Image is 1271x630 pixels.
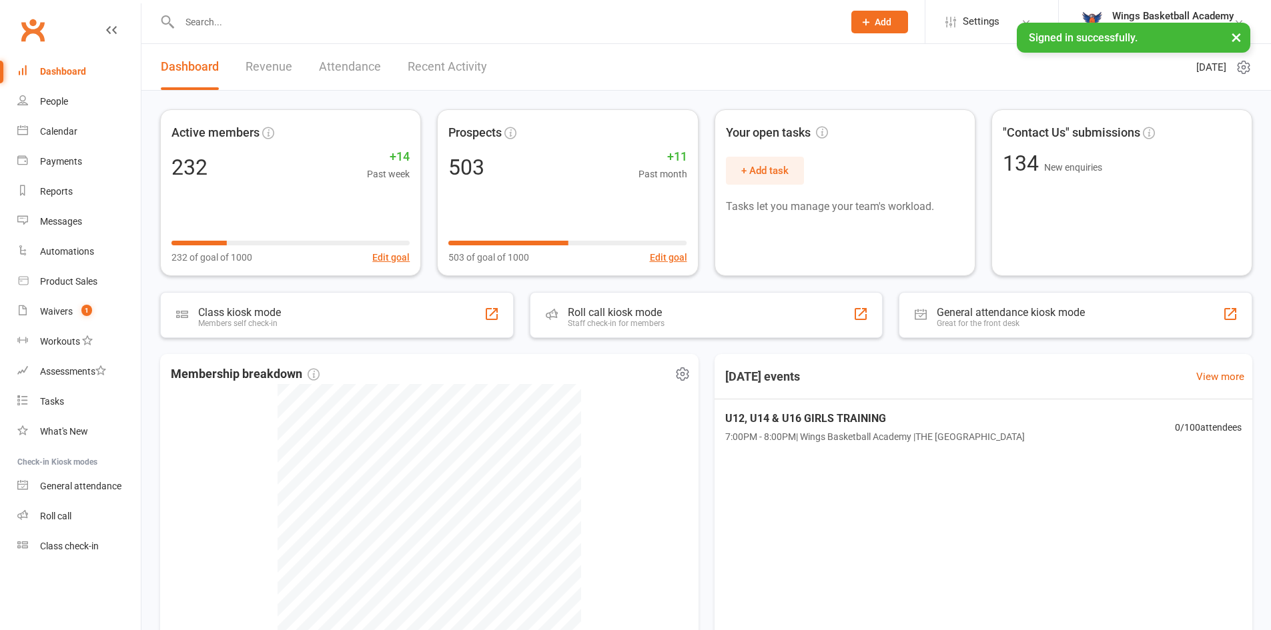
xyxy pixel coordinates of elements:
[16,13,49,47] a: Clubworx
[17,117,141,147] a: Calendar
[1175,420,1242,435] span: 0 / 100 attendees
[40,541,99,551] div: Class check-in
[17,357,141,387] a: Assessments
[17,87,141,117] a: People
[568,306,665,319] div: Roll call kiosk mode
[367,147,410,167] span: +14
[17,57,141,87] a: Dashboard
[1112,22,1234,34] div: Wings Basketball Academy
[40,96,68,107] div: People
[17,501,141,531] a: Roll call
[17,387,141,417] a: Tasks
[937,306,1085,319] div: General attendance kiosk mode
[40,156,82,167] div: Payments
[17,237,141,267] a: Automations
[171,123,260,143] span: Active members
[1003,123,1140,143] span: "Contact Us" submissions
[40,306,73,317] div: Waivers
[81,305,92,316] span: 1
[367,167,410,181] span: Past week
[171,157,207,178] div: 232
[40,396,64,407] div: Tasks
[448,250,529,265] span: 503 of goal of 1000
[161,44,219,90] a: Dashboard
[319,44,381,90] a: Attendance
[937,319,1085,328] div: Great for the front desk
[17,471,141,501] a: General attendance kiosk mode
[17,147,141,177] a: Payments
[1196,59,1226,75] span: [DATE]
[246,44,292,90] a: Revenue
[726,157,804,185] button: + Add task
[1112,10,1234,22] div: Wings Basketball Academy
[17,531,141,561] a: Class kiosk mode
[725,429,1025,444] span: 7:00PM - 8:00PM | Wings Basketball Academy | THE [GEOGRAPHIC_DATA]
[725,410,1025,427] span: U12, U14 & U16 GIRLS TRAINING
[40,276,97,287] div: Product Sales
[1079,9,1106,35] img: thumb_image1733802406.png
[650,250,687,265] button: Edit goal
[568,319,665,328] div: Staff check-in for members
[171,250,252,265] span: 232 of goal of 1000
[175,13,834,31] input: Search...
[40,66,86,77] div: Dashboard
[198,319,281,328] div: Members self check-in
[40,216,82,227] div: Messages
[40,186,73,197] div: Reports
[17,297,141,327] a: Waivers 1
[448,123,502,143] span: Prospects
[40,426,88,437] div: What's New
[40,246,94,257] div: Automations
[1224,23,1248,51] button: ×
[875,17,891,27] span: Add
[17,207,141,237] a: Messages
[17,417,141,447] a: What's New
[1029,31,1138,44] span: Signed in successfully.
[715,365,811,389] h3: [DATE] events
[17,267,141,297] a: Product Sales
[198,306,281,319] div: Class kiosk mode
[372,250,410,265] button: Edit goal
[1044,162,1102,173] span: New enquiries
[17,327,141,357] a: Workouts
[17,177,141,207] a: Reports
[1196,369,1244,385] a: View more
[40,481,121,491] div: General attendance
[171,365,320,384] span: Membership breakdown
[726,198,964,215] p: Tasks let you manage your team's workload.
[726,123,828,143] span: Your open tasks
[851,11,908,33] button: Add
[1003,151,1044,176] span: 134
[40,336,80,347] div: Workouts
[408,44,487,90] a: Recent Activity
[639,147,687,167] span: +11
[40,126,77,137] div: Calendar
[40,511,71,521] div: Roll call
[639,167,687,181] span: Past month
[448,157,484,178] div: 503
[40,366,106,377] div: Assessments
[963,7,999,37] span: Settings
